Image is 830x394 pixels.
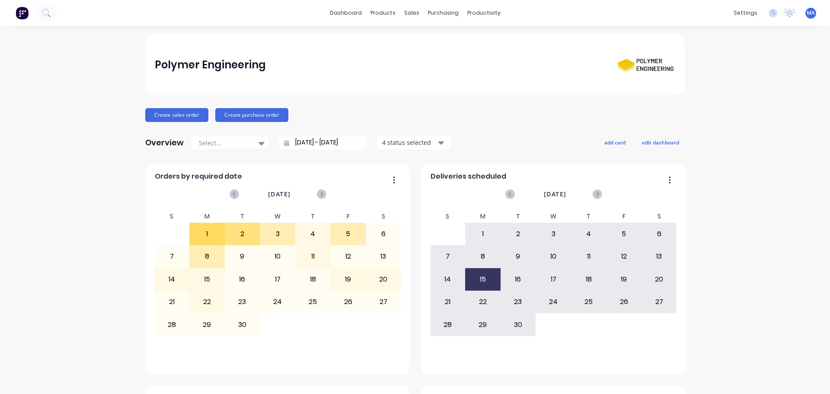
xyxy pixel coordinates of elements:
div: 14 [155,269,189,290]
div: 21 [155,291,189,313]
div: 11 [571,246,606,267]
div: 15 [190,269,224,290]
div: 29 [466,314,500,335]
div: sales [400,6,424,19]
div: 30 [501,314,536,335]
div: productivity [463,6,505,19]
div: 19 [607,269,641,290]
div: 11 [296,246,330,267]
div: 25 [296,291,330,313]
div: W [536,210,571,223]
div: 28 [155,314,189,335]
div: 17 [260,269,295,290]
div: S [430,210,466,223]
div: 23 [225,291,260,313]
div: F [606,210,642,223]
div: 19 [331,269,365,290]
div: 7 [431,246,465,267]
div: 10 [260,246,295,267]
img: Polymer Engineering [615,48,675,82]
div: 26 [331,291,365,313]
div: 2 [501,223,536,245]
div: S [642,210,677,223]
span: [DATE] [268,189,290,199]
div: T [571,210,607,223]
div: 2 [225,223,260,245]
div: T [501,210,536,223]
div: 12 [607,246,641,267]
div: 5 [607,223,641,245]
div: 27 [366,291,401,313]
div: 24 [536,291,571,313]
span: Orders by required date [155,171,242,182]
div: T [225,210,260,223]
div: 4 [571,223,606,245]
div: 25 [571,291,606,313]
div: 16 [501,269,536,290]
div: 15 [466,269,500,290]
span: [DATE] [544,189,566,199]
div: 24 [260,291,295,313]
div: 28 [431,314,465,335]
div: S [154,210,190,223]
span: MA [807,9,815,17]
div: 27 [642,291,677,313]
div: 20 [642,269,677,290]
span: Deliveries scheduled [431,171,506,182]
div: 8 [190,246,224,267]
div: 26 [607,291,641,313]
div: Overview [145,134,184,151]
div: T [295,210,331,223]
button: add card [599,137,631,148]
button: 4 status selected [377,136,451,149]
div: 7 [155,246,189,267]
div: 8 [466,246,500,267]
div: settings [729,6,762,19]
div: M [465,210,501,223]
div: 9 [501,246,536,267]
div: 9 [225,246,260,267]
div: 5 [331,223,365,245]
div: 6 [642,223,677,245]
button: edit dashboard [636,137,685,148]
div: 17 [536,269,571,290]
div: 16 [225,269,260,290]
div: 14 [431,269,465,290]
div: S [366,210,401,223]
div: 3 [536,223,571,245]
div: 4 [296,223,330,245]
a: dashboard [326,6,366,19]
img: Factory [16,6,29,19]
div: 10 [536,246,571,267]
button: Create sales order [145,108,208,122]
div: purchasing [424,6,463,19]
div: 13 [642,246,677,267]
div: 22 [466,291,500,313]
div: 18 [571,269,606,290]
div: 20 [366,269,401,290]
div: 1 [190,223,224,245]
div: 29 [190,314,224,335]
div: 1 [466,223,500,245]
div: Polymer Engineering [155,56,266,74]
div: 22 [190,291,224,313]
button: Create purchase order [215,108,288,122]
div: 4 status selected [382,138,437,147]
div: 13 [366,246,401,267]
div: products [366,6,400,19]
div: W [260,210,295,223]
div: 30 [225,314,260,335]
div: 23 [501,291,536,313]
div: 18 [296,269,330,290]
div: F [330,210,366,223]
div: 21 [431,291,465,313]
div: 3 [260,223,295,245]
div: M [189,210,225,223]
div: 12 [331,246,365,267]
div: 6 [366,223,401,245]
